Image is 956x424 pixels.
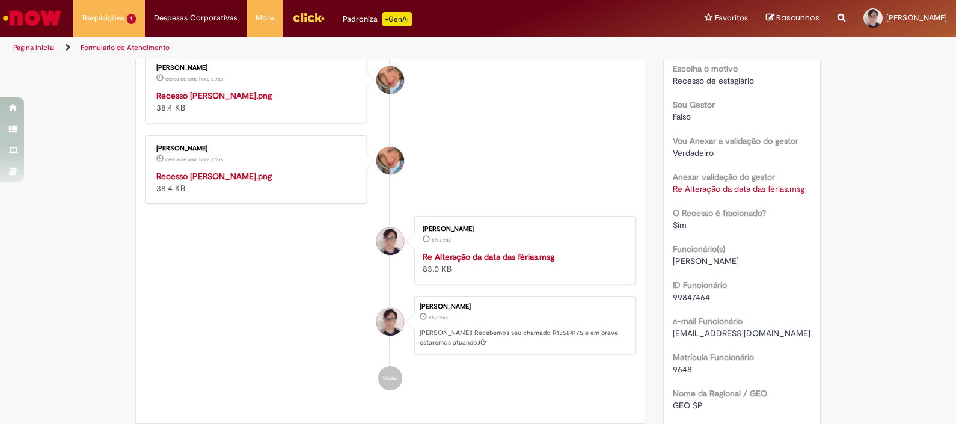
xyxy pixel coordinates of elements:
span: Favoritos [715,12,748,24]
span: Recesso de estagiário [673,75,754,86]
span: More [256,12,274,24]
time: 01/10/2025 08:38:29 [429,314,448,321]
div: Jacqueline Andrade Galani [376,66,404,94]
a: Re Alteração da data das férias.msg [423,251,554,262]
a: Recesso [PERSON_NAME].png [156,90,272,101]
span: Despesas Corporativas [154,12,237,24]
b: O Recesso é fracionado? [673,207,766,218]
span: [EMAIL_ADDRESS][DOMAIN_NAME] [673,328,810,339]
div: Henrique Marcel Yudi De Oliveira Tsuji [376,308,404,336]
div: 38.4 KB [156,90,357,114]
span: GEO SP [673,400,703,411]
span: cerca de uma hora atrás [165,75,223,82]
span: 6h atrás [432,236,451,244]
div: [PERSON_NAME] [156,64,357,72]
b: Nome da Regional / GEO [673,388,767,399]
time: 01/10/2025 13:03:28 [165,75,223,82]
span: 1 [127,14,136,24]
span: Rascunhos [776,12,820,23]
b: Vou Anexar a validação do gestor [673,135,798,146]
span: Sim [673,220,687,230]
span: Requisições [82,12,124,24]
ul: Trilhas de página [9,37,628,59]
span: Verdadeiro [673,147,714,158]
span: [PERSON_NAME] [673,256,739,266]
div: 38.4 KB [156,170,357,194]
img: ServiceNow [1,6,63,30]
span: cerca de uma hora atrás [165,156,223,163]
time: 01/10/2025 08:38:19 [432,236,451,244]
img: click_logo_yellow_360x200.png [292,8,325,26]
a: Formulário de Atendimento [81,43,170,52]
time: 01/10/2025 13:03:15 [165,156,223,163]
b: ID Funcionário [673,280,727,290]
b: Funcionário(s) [673,244,725,254]
span: [PERSON_NAME] [886,13,947,23]
span: Falso [673,111,691,122]
a: Página inicial [13,43,55,52]
div: Padroniza [343,12,412,26]
b: Escolha o motivo [673,63,738,74]
div: 83.0 KB [423,251,623,275]
a: Recesso [PERSON_NAME].png [156,171,272,182]
b: Sou Gestor [673,99,715,110]
a: Download de Re Alteração da data das férias.msg [673,183,804,194]
b: e-mail Funcionário [673,316,743,327]
div: Henrique Marcel Yudi De Oliveira Tsuji [376,227,404,255]
span: 9648 [673,364,692,375]
p: +GenAi [382,12,412,26]
span: 6h atrás [429,314,448,321]
b: Matrícula Funcionário [673,352,754,363]
p: [PERSON_NAME]! Recebemos seu chamado R13584175 e em breve estaremos atuando. [420,328,629,347]
div: [PERSON_NAME] [423,226,623,233]
div: [PERSON_NAME] [420,303,629,310]
b: Anexar validação do gestor [673,171,775,182]
span: 99847464 [673,292,710,303]
div: Jacqueline Andrade Galani [376,147,404,174]
li: Henrique Marcel Yudi De Oliveira Tsuji [145,296,636,354]
a: Rascunhos [766,13,820,24]
div: [PERSON_NAME] [156,145,357,152]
